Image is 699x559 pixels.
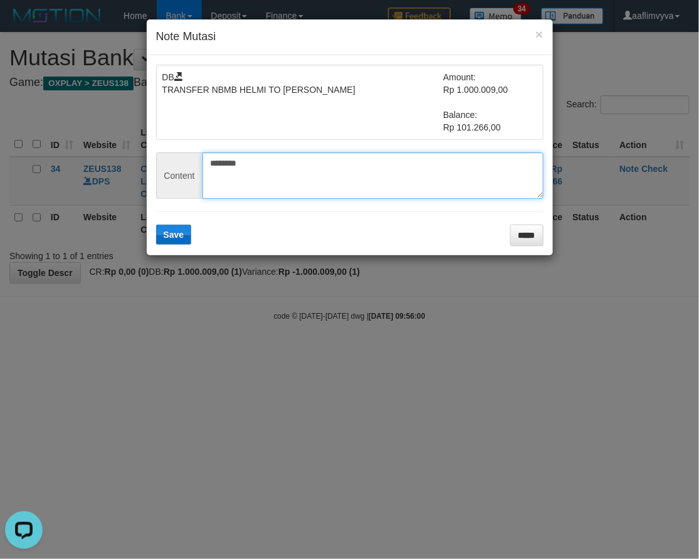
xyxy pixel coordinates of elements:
[535,28,543,41] button: ×
[5,5,43,43] button: Open LiveChat chat widget
[156,29,544,45] h4: Note Mutasi
[164,230,184,240] span: Save
[162,71,444,134] td: DB TRANSFER NBMB HELMI TO [PERSON_NAME]
[443,71,537,134] td: Amount: Rp 1.000.009,00 Balance: Rp 101.266,00
[156,225,192,245] button: Save
[156,152,202,199] span: Content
